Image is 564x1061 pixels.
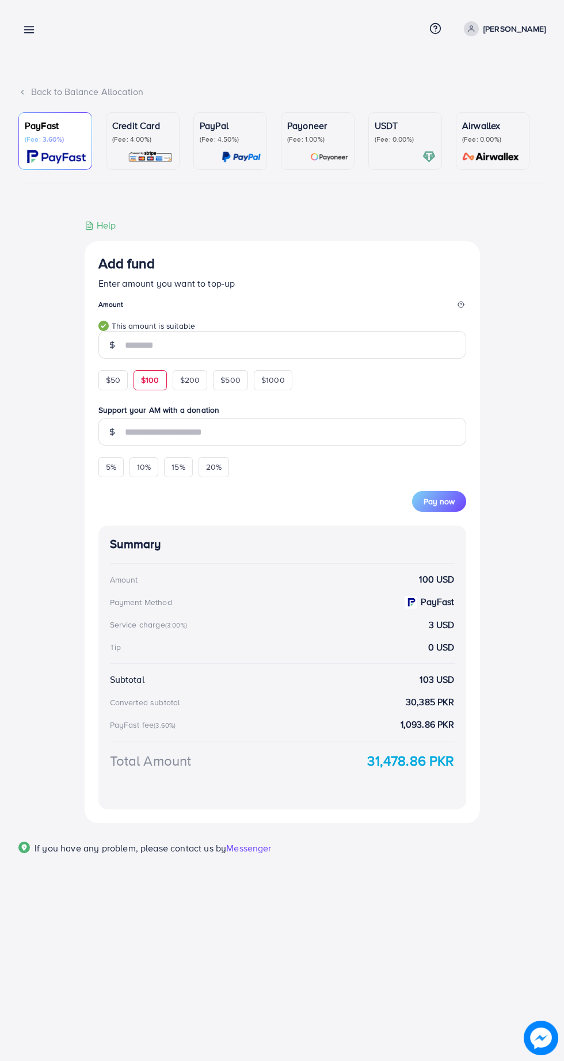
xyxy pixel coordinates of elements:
[18,842,30,853] img: Popup guide
[98,320,466,332] small: This amount is suitable
[98,321,109,331] img: guide
[98,299,466,314] legend: Amount
[287,119,348,132] p: Payoneer
[110,719,180,731] div: PayFast fee
[429,618,455,632] strong: 3 USD
[459,150,523,163] img: card
[110,751,192,771] div: Total Amount
[310,150,348,163] img: card
[137,461,151,473] span: 10%
[462,119,523,132] p: Airwallex
[106,461,116,473] span: 5%
[98,276,466,290] p: Enter amount you want to top-up
[180,374,200,386] span: $200
[112,135,173,144] p: (Fee: 4.00%)
[85,219,116,232] div: Help
[110,641,121,653] div: Tip
[422,150,436,163] img: card
[367,751,454,771] strong: 31,478.86 PKR
[128,150,173,163] img: card
[172,461,185,473] span: 15%
[35,842,226,854] span: If you have any problem, please contact us by
[110,596,172,608] div: Payment Method
[459,21,546,36] a: [PERSON_NAME]
[405,596,417,609] img: payment
[200,119,261,132] p: PayPal
[110,619,190,630] div: Service charge
[220,374,241,386] span: $500
[206,461,222,473] span: 20%
[154,721,176,730] small: (3.60%)
[141,374,159,386] span: $100
[412,491,466,512] button: Pay now
[226,842,271,854] span: Messenger
[25,135,86,144] p: (Fee: 3.60%)
[98,255,155,272] h3: Add fund
[261,374,285,386] span: $1000
[165,621,187,630] small: (3.00%)
[424,496,455,507] span: Pay now
[25,119,86,132] p: PayFast
[18,85,546,98] div: Back to Balance Allocation
[112,119,173,132] p: Credit Card
[462,135,523,144] p: (Fee: 0.00%)
[287,135,348,144] p: (Fee: 1.00%)
[110,574,138,585] div: Amount
[375,119,436,132] p: USDT
[421,595,454,609] strong: PayFast
[110,673,144,686] div: Subtotal
[27,150,86,163] img: card
[98,404,466,416] label: Support your AM with a donation
[428,641,455,654] strong: 0 USD
[110,537,455,552] h4: Summary
[110,697,181,708] div: Converted subtotal
[375,135,436,144] p: (Fee: 0.00%)
[200,135,261,144] p: (Fee: 4.50%)
[420,673,454,686] strong: 103 USD
[106,374,120,386] span: $50
[406,695,455,709] strong: 30,385 PKR
[401,718,455,731] strong: 1,093.86 PKR
[222,150,261,163] img: card
[483,22,546,36] p: [PERSON_NAME]
[524,1021,558,1055] img: image
[419,573,454,586] strong: 100 USD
